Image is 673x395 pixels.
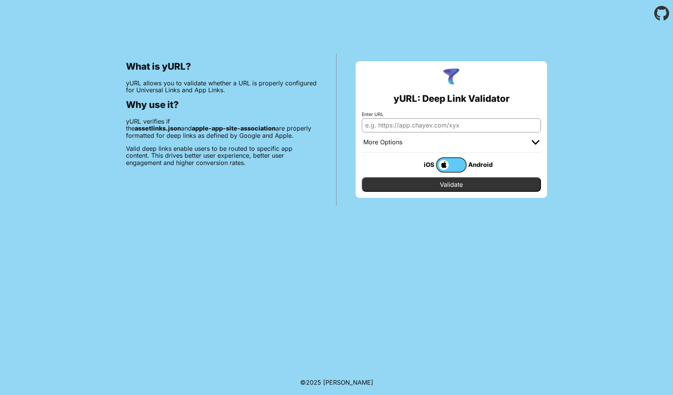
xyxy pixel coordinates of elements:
label: Enter URL [362,112,541,117]
b: assetlinks.json [135,124,181,132]
p: yURL allows you to validate whether a URL is properly configured for Universal Links and App Links. [126,80,317,94]
b: apple-app-site-association [192,124,276,132]
p: Valid deep links enable users to be routed to specific app content. This drives better user exper... [126,145,317,166]
input: Validate [362,177,541,192]
a: Michael Ibragimchayev's Personal Site [323,379,373,386]
img: yURL Logo [441,67,461,87]
div: iOS [405,160,436,170]
input: e.g. https://app.chayev.com/xyx [362,118,541,132]
h2: yURL: Deep Link Validator [394,93,510,104]
footer: © [300,370,373,395]
div: Android [467,160,497,170]
h2: What is yURL? [126,61,317,72]
img: chevron [532,140,539,145]
span: 2025 [306,379,321,386]
p: yURL verifies if the and are properly formatted for deep links as defined by Google and Apple. [126,118,317,139]
div: More Options [363,139,402,146]
h2: Why use it? [126,100,317,110]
